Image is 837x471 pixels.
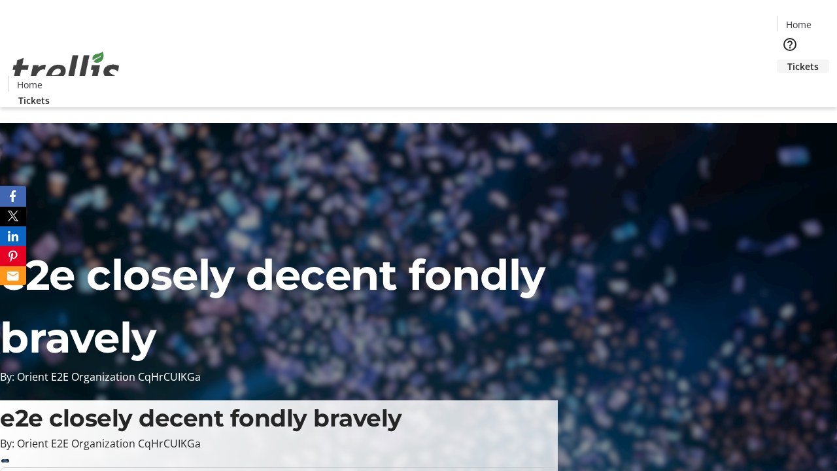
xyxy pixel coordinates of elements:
img: Orient E2E Organization CqHrCUIKGa's Logo [8,37,124,103]
a: Tickets [8,94,60,107]
span: Home [17,78,43,92]
span: Home [786,18,811,31]
span: Tickets [787,60,819,73]
a: Home [9,78,50,92]
button: Cart [777,73,803,99]
a: Tickets [777,60,829,73]
span: Tickets [18,94,50,107]
a: Home [777,18,819,31]
button: Help [777,31,803,58]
